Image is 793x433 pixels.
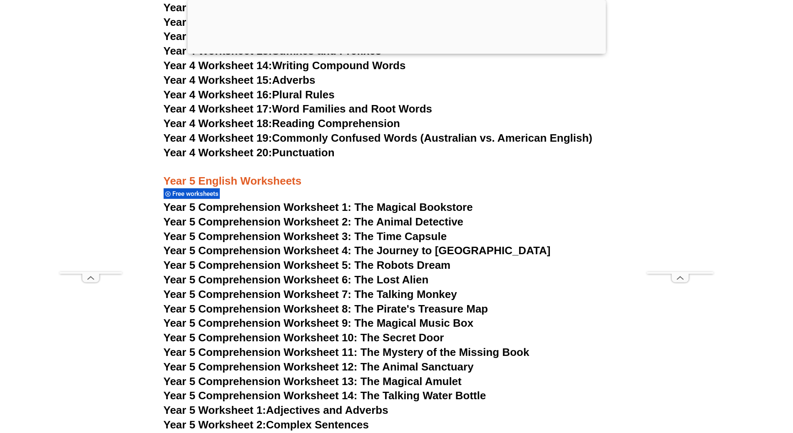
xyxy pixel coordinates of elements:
a: Year 5 Comprehension Worksheet 11: The Mystery of the Missing Book [164,346,529,358]
span: Year 4 Worksheet 12: [164,30,272,43]
a: Year 4 Worksheet 19:Commonly Confused Words (Australian vs. American English) [164,132,593,144]
a: Year 5 Comprehension Worksheet 14: The Talking Water Bottle [164,389,486,402]
span: Year 5 Worksheet 1: [164,404,266,416]
a: Year 5 Comprehension Worksheet 2: The Animal Detective [164,215,464,228]
a: Year 4 Worksheet 18:Reading Comprehension [164,117,400,130]
span: Year 4 Worksheet 11: [164,16,272,28]
iframe: Chat Widget [654,339,793,433]
h3: Year 5 English Worksheets [164,160,630,189]
a: Year 5 Comprehension Worksheet 6: The Lost Alien [164,273,429,286]
iframe: Advertisement [60,22,122,272]
a: Year 5 Worksheet 2:Complex Sentences [164,418,369,431]
span: Year 4 Worksheet 17: [164,103,272,115]
a: Year 5 Comprehension Worksheet 7: The Talking Monkey [164,288,457,300]
a: Year 5 Comprehension Worksheet 3: The Time Capsule [164,230,447,243]
a: Year 5 Comprehension Worksheet 5: The Robots Dream [164,259,451,271]
span: Year 4 Worksheet 15: [164,74,272,86]
a: Year 4 Worksheet 14:Writing Compound Words [164,59,406,72]
a: Year 4 Worksheet 16:Plural Rules [164,88,335,101]
a: Year 5 Comprehension Worksheet 1: The Magical Bookstore [164,201,473,213]
a: Year 5 Comprehension Worksheet 8: The Pirate's Treasure Map [164,303,488,315]
span: Year 4 Worksheet 18: [164,117,272,130]
a: Year 4 Worksheet 20:Punctuation [164,146,335,159]
span: Year 4 Worksheet 20: [164,146,272,159]
a: Year 5 Comprehension Worksheet 12: The Animal Sanctuary [164,360,474,373]
span: Year 4 Worksheet 13: [164,45,272,57]
div: Free worksheets [164,188,220,199]
a: Year 5 Comprehension Worksheet 4: The Journey to [GEOGRAPHIC_DATA] [164,244,551,257]
a: Year 5 Comprehension Worksheet 13: The Magical Amulet [164,375,462,388]
a: Year 4 Worksheet 11:Similes and Metaphors [164,16,390,28]
span: Free worksheets [172,190,221,198]
a: Year 4 Worksheet 12:Direct and Indirect Speech [164,30,409,43]
span: Year 4 Worksheet 10: [164,1,272,14]
a: Year 5 Comprehension Worksheet 9: The Magical Music Box [164,317,474,329]
a: Year 4 Worksheet 13:Suffixes and Prefixes [164,45,382,57]
a: Year 4 Worksheet 10:Subject-Verb Agreement [164,1,398,14]
span: Year 5 Worksheet 2: [164,418,266,431]
a: Year 5 Comprehension Worksheet 10: The Secret Door [164,331,444,344]
span: Year 4 Worksheet 14: [164,59,272,72]
span: Year 4 Worksheet 16: [164,88,272,101]
a: Year 4 Worksheet 15:Adverbs [164,74,316,86]
a: Year 5 Worksheet 1:Adjectives and Adverbs [164,404,388,416]
iframe: Advertisement [647,22,713,272]
span: Year 4 Worksheet 19: [164,132,272,144]
a: Year 4 Worksheet 17:Word Families and Root Words [164,103,432,115]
